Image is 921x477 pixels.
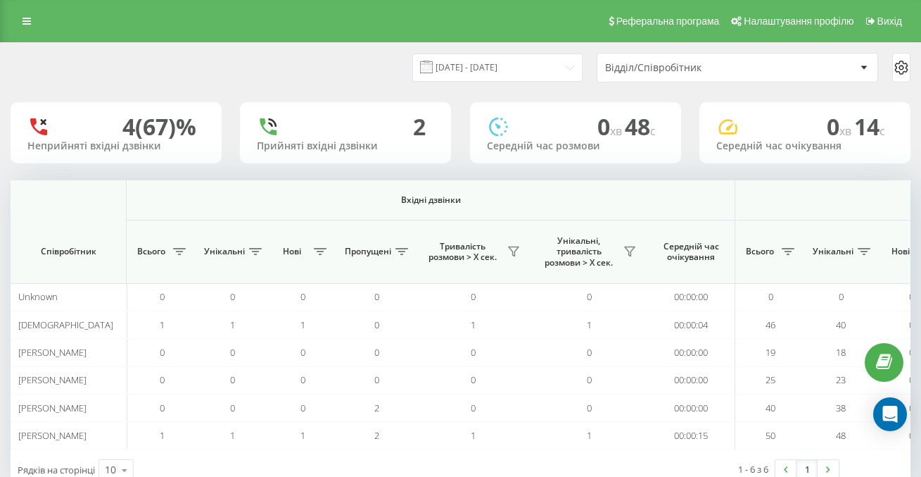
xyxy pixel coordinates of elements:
span: 0 [374,346,379,359]
span: 0 [909,373,914,386]
span: 0 [909,290,914,303]
span: 19 [766,346,775,359]
span: 0 [374,318,379,331]
span: 46 [766,318,775,331]
span: 1 [230,429,235,442]
span: 2 [374,402,379,414]
span: [PERSON_NAME] [18,373,87,386]
span: 1 [160,318,165,331]
span: 1 [471,318,476,331]
div: Прийняті вхідні дзвінки [257,140,434,152]
span: 0 [374,290,379,303]
div: Середній час очікування [716,140,894,152]
span: 0 [471,290,476,303]
span: хв [610,123,625,139]
div: Open Intercom Messenger [873,397,907,431]
span: 0 [471,373,476,386]
span: Нові [883,246,918,257]
span: 0 [160,290,165,303]
span: Рядків на сторінці [18,464,95,476]
span: 1 [160,429,165,442]
td: 00:00:00 [647,366,735,394]
span: 0 [300,346,305,359]
span: 48 [836,429,846,442]
div: 2 [413,113,426,140]
span: 38 [836,402,846,414]
span: c [650,123,656,139]
span: 0 [587,346,592,359]
span: 0 [300,290,305,303]
span: 18 [836,346,846,359]
div: 4 (67)% [122,113,196,140]
div: Середній час розмови [487,140,664,152]
span: 1 [300,318,305,331]
div: 10 [105,463,116,477]
span: 23 [836,373,846,386]
span: 0 [587,402,592,414]
td: 00:00:00 [647,339,735,366]
td: 00:00:04 [647,311,735,338]
span: Реферальна програма [616,16,720,27]
span: 48 [625,111,656,142]
span: 0 [230,290,235,303]
td: 00:00:15 [647,422,735,450]
span: Унікальні [204,246,245,257]
span: 40 [766,402,775,414]
span: 0 [471,346,476,359]
td: 00:00:00 [647,394,735,421]
span: Унікальні, тривалість розмови > Х сек. [538,235,619,268]
span: [PERSON_NAME] [18,346,87,359]
span: 0 [909,346,914,359]
span: c [879,123,885,139]
span: 0 [160,346,165,359]
span: Всього [742,246,777,257]
span: 0 [587,290,592,303]
span: 0 [230,373,235,386]
span: 0 [471,402,476,414]
span: 2 [374,429,379,442]
span: Тривалість розмови > Х сек. [422,241,503,263]
span: Нові [274,246,310,257]
span: Співробітник [23,246,114,257]
span: 1 [300,429,305,442]
div: Неприйняті вхідні дзвінки [27,140,205,152]
span: 25 [766,373,775,386]
span: 0 [909,429,914,442]
span: 0 [768,290,773,303]
span: 0 [374,373,379,386]
span: Вихід [877,16,902,27]
span: 0 [230,402,235,414]
div: 1 - 6 з 6 [738,462,768,476]
span: 0 [839,290,844,303]
span: [DEMOGRAPHIC_DATA] [18,318,113,331]
span: 0 [300,373,305,386]
span: 40 [836,318,846,331]
span: 50 [766,429,775,442]
span: 0 [909,318,914,331]
span: 1 [471,429,476,442]
span: 0 [909,402,914,414]
div: Відділ/Співробітник [605,62,773,74]
span: Unknown [18,290,58,303]
span: 0 [160,402,165,414]
span: Унікальні [813,246,853,257]
span: хв [839,123,854,139]
span: Всього [134,246,169,257]
span: 14 [854,111,885,142]
span: 0 [587,373,592,386]
span: [PERSON_NAME] [18,402,87,414]
span: 0 [160,373,165,386]
span: 0 [827,111,854,142]
span: Пропущені [345,246,391,257]
span: [PERSON_NAME] [18,429,87,442]
td: 00:00:00 [647,283,735,311]
span: 1 [230,318,235,331]
span: 0 [230,346,235,359]
span: 0 [300,402,305,414]
span: 1 [587,429,592,442]
span: Вхідні дзвінки [163,194,698,206]
span: Налаштування профілю [744,16,853,27]
span: 1 [587,318,592,331]
span: 0 [597,111,625,142]
span: Середній час очікування [658,241,724,263]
